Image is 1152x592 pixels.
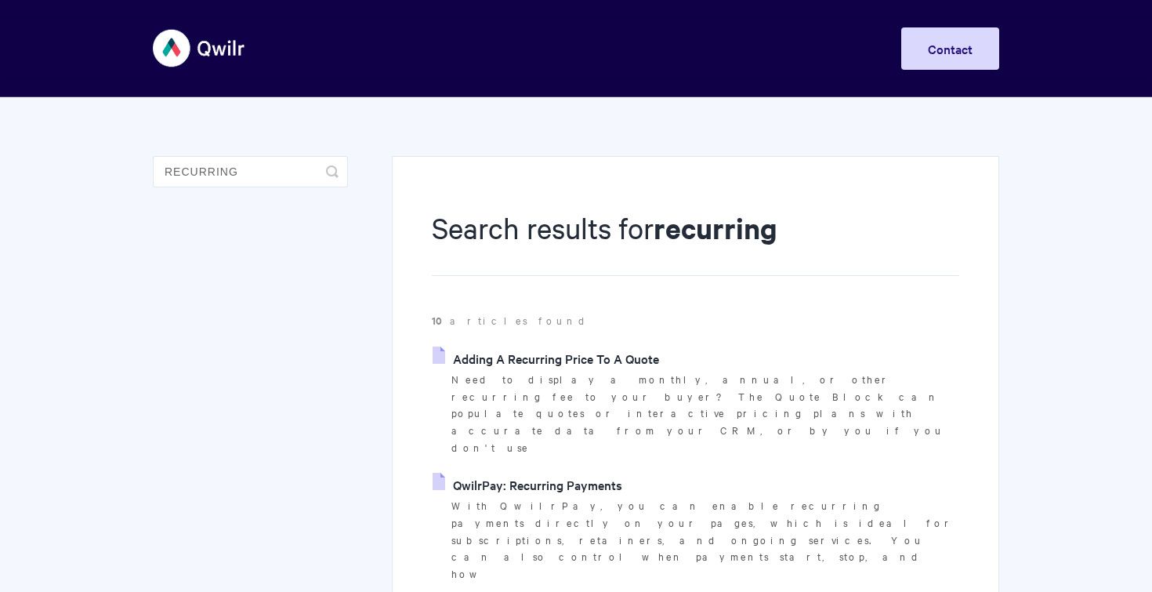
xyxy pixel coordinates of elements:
[153,19,246,78] img: Qwilr Help Center
[153,156,348,187] input: Search
[432,313,450,328] strong: 10
[901,27,999,70] a: Contact
[451,497,959,583] p: With QwilrPay, you can enable recurring payments directly on your pages, which is ideal for subsc...
[451,371,959,456] p: Need to display a monthly, annual, or other recurring fee to your buyer? The Quote Block can popu...
[432,208,959,276] h1: Search results for
[433,473,622,496] a: QwilrPay: Recurring Payments
[654,209,777,247] strong: recurring
[432,312,959,329] p: articles found
[433,347,659,370] a: Adding A Recurring Price To A Quote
